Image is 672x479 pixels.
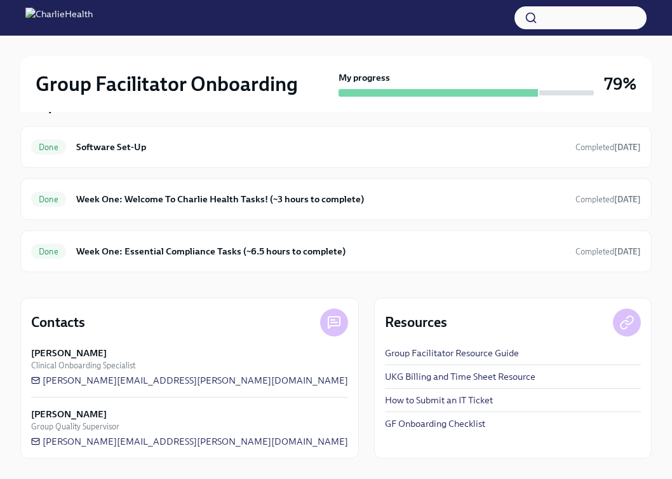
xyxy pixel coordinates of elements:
strong: My progress [339,71,390,84]
strong: [DATE] [614,247,641,256]
a: GF Onboarding Checklist [385,417,485,430]
span: Clinical Onboarding Specialist [31,359,135,371]
h4: Contacts [31,313,85,332]
span: Group Quality Supervisor [31,420,119,433]
a: Group Facilitator Resource Guide [385,347,519,359]
a: UKG Billing and Time Sheet Resource [385,370,535,383]
a: DoneSoftware Set-UpCompleted[DATE] [31,137,641,157]
span: September 23rd, 2025 11:34 [575,193,641,205]
a: How to Submit an IT Ticket [385,394,493,406]
span: Completed [575,247,641,256]
span: Done [31,195,66,204]
img: CharlieHealth [25,8,93,28]
a: DoneWeek One: Essential Compliance Tasks (~6.5 hours to complete)Completed[DATE] [31,241,641,261]
strong: [DATE] [614,142,641,152]
h6: Week One: Welcome To Charlie Health Tasks! (~3 hours to complete) [76,192,565,206]
a: DoneWeek One: Welcome To Charlie Health Tasks! (~3 hours to complete)Completed[DATE] [31,189,641,209]
span: September 22nd, 2025 07:29 [575,141,641,153]
span: Completed [575,195,641,204]
h6: Week One: Essential Compliance Tasks (~6.5 hours to complete) [76,244,565,258]
h3: 79% [604,73,636,95]
a: [PERSON_NAME][EMAIL_ADDRESS][PERSON_NAME][DOMAIN_NAME] [31,435,348,448]
span: Done [31,247,66,256]
span: Done [31,142,66,152]
strong: [DATE] [614,195,641,204]
h2: Group Facilitator Onboarding [36,71,298,97]
a: [PERSON_NAME][EMAIL_ADDRESS][PERSON_NAME][DOMAIN_NAME] [31,374,348,387]
h4: Resources [385,313,447,332]
strong: [PERSON_NAME] [31,347,107,359]
strong: [PERSON_NAME] [31,408,107,420]
span: September 27th, 2025 09:01 [575,246,641,258]
h6: Software Set-Up [76,140,565,154]
span: Completed [575,142,641,152]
